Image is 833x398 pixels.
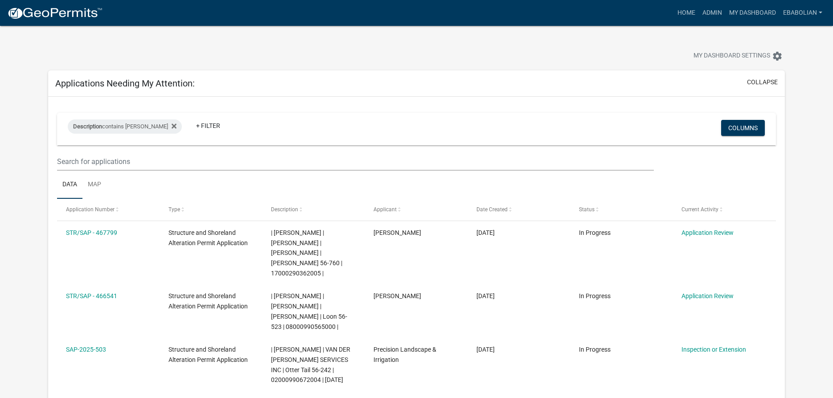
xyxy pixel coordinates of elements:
[780,4,826,21] a: ebabolian
[681,346,746,353] a: Inspection or Extension
[476,206,508,213] span: Date Created
[373,206,397,213] span: Applicant
[168,346,248,363] span: Structure and Shoreland Alteration Permit Application
[476,346,495,353] span: 08/19/2025
[271,229,342,277] span: | Eric Babolian | GLORIA NICKLAY | RICHARD NICKLAY | Lizzie 56-760 | 17000290362005 |
[681,206,718,213] span: Current Activity
[168,292,248,310] span: Structure and Shoreland Alteration Permit Application
[66,229,117,236] a: STR/SAP - 467799
[579,346,611,353] span: In Progress
[579,229,611,236] span: In Progress
[570,199,673,220] datatable-header-cell: Status
[271,346,350,383] span: | Eric Babolian | VAN DER WEIDE SERVICES INC | Otter Tail 56-242 | 02000990672004 | 08/21/2026
[57,171,82,199] a: Data
[579,292,611,300] span: In Progress
[721,120,765,136] button: Columns
[168,229,248,246] span: Structure and Shoreland Alteration Permit Application
[373,292,421,300] span: Randy Halvorson
[673,199,776,220] datatable-header-cell: Current Activity
[73,123,102,130] span: Description
[476,292,495,300] span: 08/20/2025
[66,292,117,300] a: STR/SAP - 466541
[681,292,734,300] a: Application Review
[579,206,595,213] span: Status
[82,171,107,199] a: Map
[189,118,227,134] a: + Filter
[476,229,495,236] span: 08/22/2025
[271,206,298,213] span: Description
[681,229,734,236] a: Application Review
[263,199,365,220] datatable-header-cell: Description
[674,4,699,21] a: Home
[57,199,160,220] datatable-header-cell: Application Number
[55,78,195,89] h5: Applications Needing My Attention:
[686,47,790,65] button: My Dashboard Settingssettings
[373,229,421,236] span: Jessie Leabo
[772,51,783,62] i: settings
[271,292,347,330] span: | Eric Babolian | RICHARD T VETTER | SHARMAE M VETTER | Loon 56-523 | 08000990565000 |
[699,4,726,21] a: Admin
[66,346,106,353] a: SAP-2025-503
[365,199,468,220] datatable-header-cell: Applicant
[373,346,436,363] span: Precision Landscape & Irrigation
[68,119,182,134] div: contains [PERSON_NAME]
[726,4,780,21] a: My Dashboard
[57,152,653,171] input: Search for applications
[168,206,180,213] span: Type
[66,206,115,213] span: Application Number
[468,199,570,220] datatable-header-cell: Date Created
[160,199,263,220] datatable-header-cell: Type
[747,78,778,87] button: collapse
[693,51,770,62] span: My Dashboard Settings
